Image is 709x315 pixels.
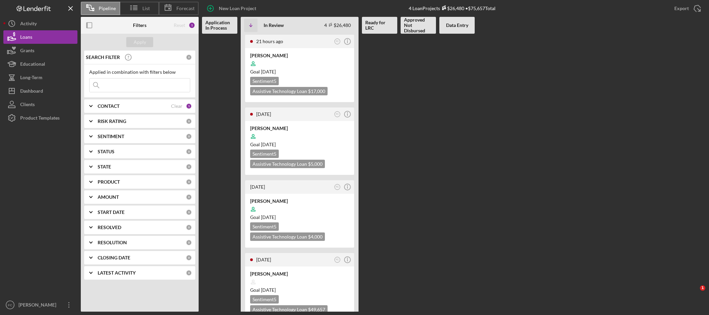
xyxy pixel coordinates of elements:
[250,141,276,147] span: Goal
[134,37,146,47] div: Apply
[250,160,325,168] div: Assistive Technology Loan
[308,307,325,312] span: $49,657
[409,5,496,11] div: 4 Loan Projects • $75,657 Total
[98,134,124,139] b: SENTIMENT
[261,141,276,147] time: 10/10/2025
[324,22,351,28] div: 4 $26,480
[20,71,42,86] div: Long-Term
[98,210,125,215] b: START DATE
[250,232,325,241] div: Assistive Technology Loan
[20,17,37,32] div: Activity
[17,298,61,313] div: [PERSON_NAME]
[264,23,284,28] b: In Review
[256,257,271,262] time: 2025-09-03 23:42
[250,69,276,74] span: Goal
[336,113,339,115] text: FC
[308,88,325,94] span: $17,000
[174,23,185,28] div: Reset
[674,2,689,15] div: Export
[333,110,342,119] button: FC
[20,57,45,72] div: Educational
[186,240,192,246] div: 0
[8,303,12,307] text: FC
[98,255,130,260] b: CLOSING DATE
[176,6,195,11] span: Forecast
[244,179,355,249] a: [DATE]FC[PERSON_NAME]Goal [DATE]Sentiment5Assistive Technology Loan $4,000
[440,5,464,11] div: $26,480
[98,240,127,245] b: RESOLUTION
[256,38,283,44] time: 2025-09-15 01:23
[20,111,60,126] div: Product Templates
[261,214,276,220] time: 10/08/2025
[365,20,394,31] b: Ready for LRC
[250,184,265,190] time: 2025-09-05 20:25
[3,17,77,30] button: Activity
[126,37,153,47] button: Apply
[336,186,339,188] text: FC
[186,103,192,109] div: 1
[3,98,77,111] a: Clients
[250,222,279,231] div: Sentiment 5
[250,125,349,132] div: [PERSON_NAME]
[189,22,195,29] div: 1
[686,285,702,302] iframe: Intercom live chat
[250,198,349,204] div: [PERSON_NAME]
[333,255,342,264] button: FC
[86,55,120,60] b: SEARCH FILTER
[250,271,349,277] div: [PERSON_NAME]
[404,17,433,33] b: Approved Not Disbursed
[186,164,192,170] div: 0
[186,149,192,155] div: 0
[3,111,77,125] button: Product Templates
[250,295,279,304] div: Sentiment 5
[446,23,468,28] b: Data Entry
[250,77,279,85] div: Sentiment 5
[142,6,150,11] span: List
[99,6,116,11] span: Pipeline
[3,71,77,84] button: Long-Term
[3,30,77,44] button: Loans
[256,111,271,117] time: 2025-09-10 01:35
[250,287,276,293] span: Goal
[89,69,190,75] div: Applied in combination with filters below
[186,270,192,276] div: 0
[205,20,234,31] b: Application In Process
[244,106,355,176] a: [DATE]FC[PERSON_NAME]Goal [DATE]Sentiment5Assistive Technology Loan $5,000
[308,234,323,240] span: $4,000
[250,214,276,220] span: Goal
[336,258,339,261] text: FC
[250,305,328,314] div: Assistive Technology Loan
[98,119,126,124] b: RISK RATING
[98,225,121,230] b: RESOLVED
[3,57,77,71] button: Educational
[244,34,355,103] a: 21 hours agoFC[PERSON_NAME]Goal [DATE]Sentiment5Assistive Technology Loan $17,000
[171,103,182,109] div: Clear
[133,23,146,28] b: Filters
[250,150,279,158] div: Sentiment 5
[98,164,111,169] b: STATE
[186,194,192,200] div: 0
[186,118,192,124] div: 0
[98,179,120,185] b: PRODUCT
[336,40,339,42] text: FC
[186,224,192,230] div: 0
[98,270,136,276] b: LATEST ACTIVITY
[700,285,705,291] span: 1
[668,2,706,15] button: Export
[3,44,77,57] button: Grants
[186,255,192,261] div: 0
[186,54,192,60] div: 0
[186,133,192,139] div: 0
[261,69,276,74] time: 10/15/2025
[20,84,43,99] div: Dashboard
[186,209,192,215] div: 0
[261,287,276,293] time: 10/02/2025
[3,84,77,98] button: Dashboard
